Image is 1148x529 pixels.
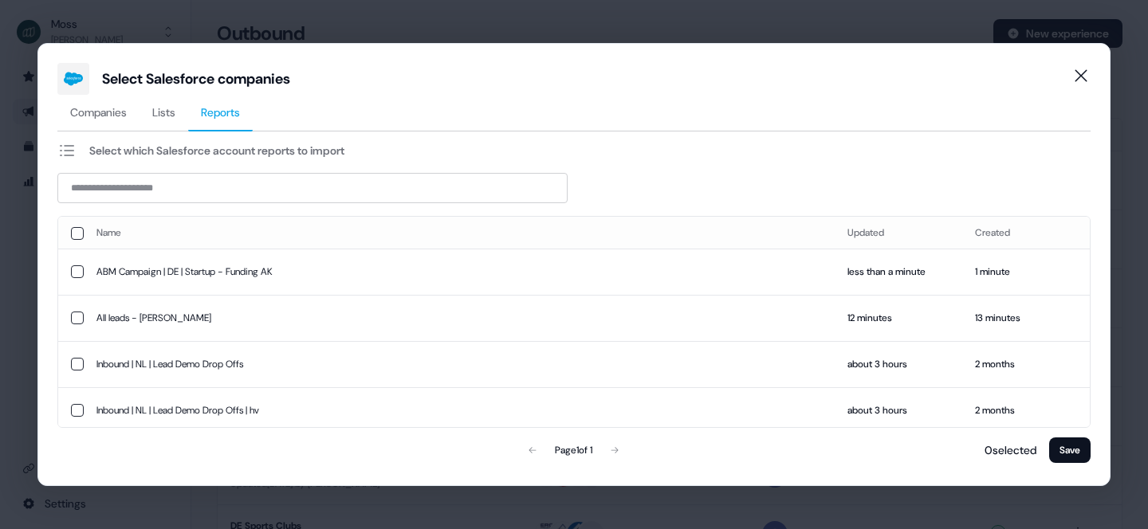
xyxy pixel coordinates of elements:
span: Lists [152,104,175,120]
button: Close [1065,60,1097,92]
span: Reports [201,104,240,120]
button: Save [1049,437,1091,463]
td: All leads - [PERSON_NAME] [84,295,835,341]
div: 2 months [975,356,1077,372]
th: Created [962,217,1090,249]
div: 12 minutes [847,310,949,326]
td: Inbound | NL | Lead Demo Drop Offs [84,341,835,387]
div: about 3 hours [847,402,949,418]
div: 13 minutes [975,310,1077,326]
td: Inbound | NL | Lead Demo Drop Offs | hv [84,387,835,433]
p: 0 selected [978,442,1036,458]
div: less than a minute [847,264,949,280]
td: ABM Campaign | DE | Startup - Funding AK [84,249,835,295]
div: Select which Salesforce account reports to import [89,143,344,159]
div: Select Salesforce companies [102,69,290,88]
div: Page 1 of 1 [555,442,592,458]
div: 1 minute [975,264,1077,280]
th: Name [84,217,835,249]
span: Companies [70,104,127,120]
div: 2 months [975,402,1077,418]
th: Updated [835,217,962,249]
div: about 3 hours [847,356,949,372]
